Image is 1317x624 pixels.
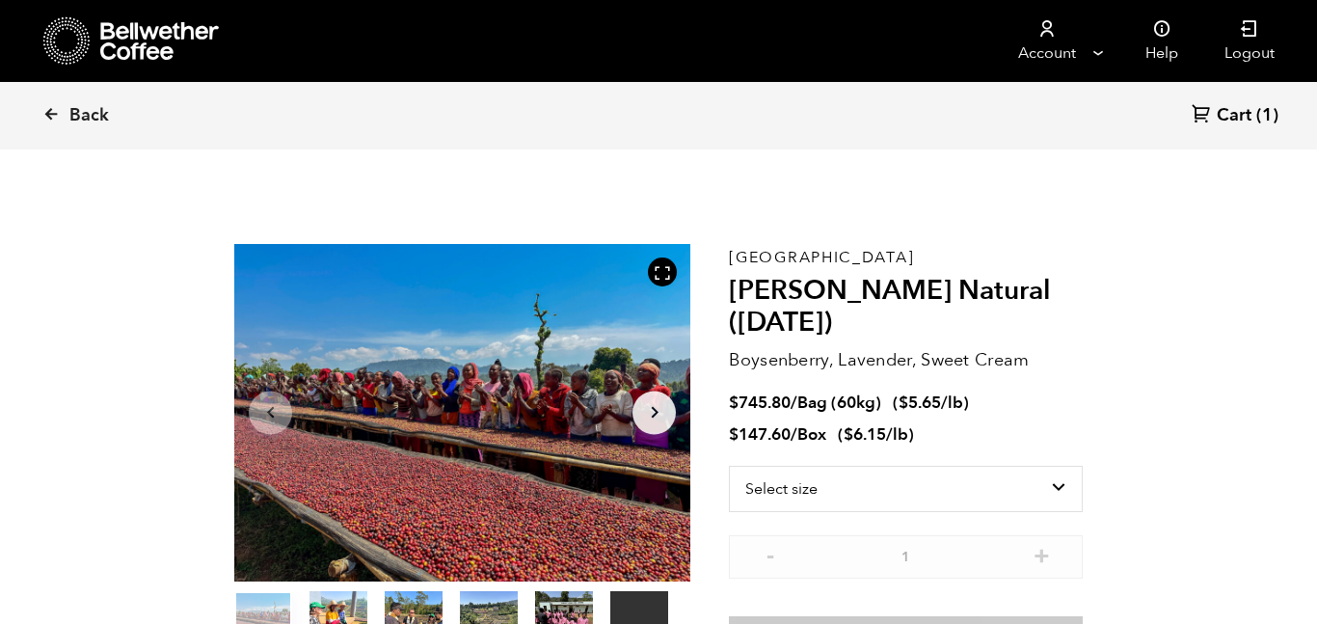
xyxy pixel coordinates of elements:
p: Boysenberry, Lavender, Sweet Cream [729,347,1083,373]
button: - [758,545,782,564]
button: + [1030,545,1054,564]
span: / [791,392,797,414]
span: $ [899,392,908,414]
a: Cart (1) [1192,103,1278,129]
bdi: 147.60 [729,423,791,446]
bdi: 5.65 [899,392,941,414]
span: $ [729,392,739,414]
span: $ [729,423,739,446]
bdi: 745.80 [729,392,791,414]
span: ( ) [893,392,969,414]
span: Bag (60kg) [797,392,881,414]
span: $ [844,423,853,446]
span: Box [797,423,826,446]
span: Back [69,104,109,127]
span: / [791,423,797,446]
span: Cart [1217,104,1251,127]
span: ( ) [838,423,914,446]
span: /lb [886,423,908,446]
span: /lb [941,392,963,414]
bdi: 6.15 [844,423,886,446]
h2: [PERSON_NAME] Natural ([DATE]) [729,275,1083,339]
span: (1) [1256,104,1278,127]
